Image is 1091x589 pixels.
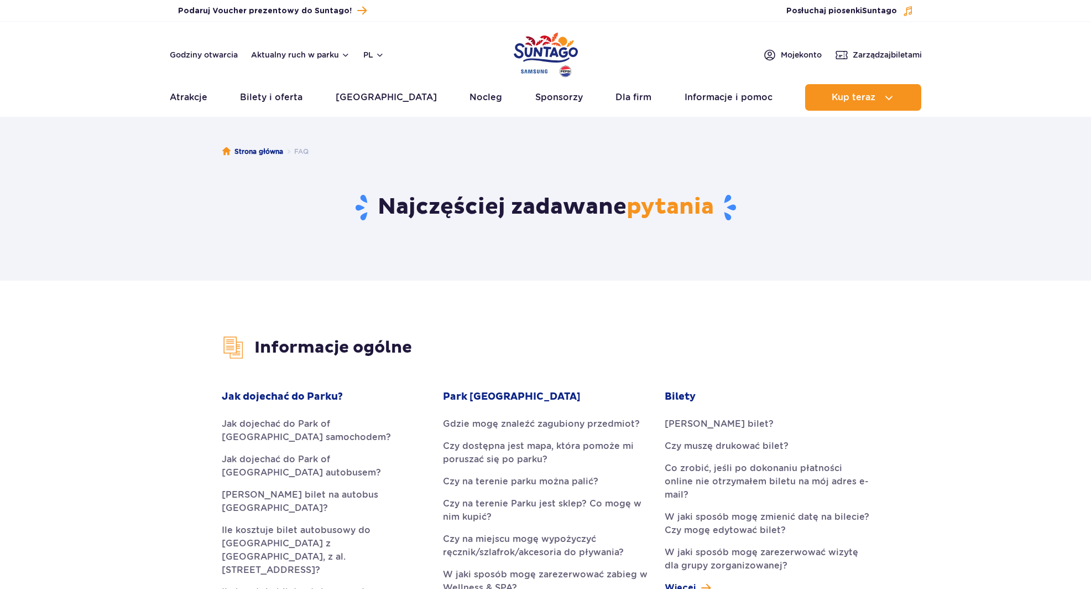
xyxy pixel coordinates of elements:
a: Dla firm [615,84,651,111]
button: Kup teraz [805,84,921,111]
li: FAQ [283,146,309,157]
h1: Najczęściej zadawane [222,193,869,222]
a: Gdzie mogę znaleźć zagubiony przedmiot? [443,417,648,431]
a: Bilety i oferta [240,84,302,111]
a: Atrakcje [170,84,207,111]
span: Zarządzaj biletami [853,49,922,60]
a: Godziny otwarcia [170,49,238,60]
a: W jaki sposób mogę zmienić datę na bilecie? Czy mogę edytować bilet? [665,510,869,537]
a: Strona główna [222,146,283,157]
a: Sponsorzy [535,84,583,111]
a: Czy na terenie parku można palić? [443,475,648,488]
a: Podaruj Voucher prezentowy do Suntago! [178,3,367,18]
a: Jak dojechać do Park of [GEOGRAPHIC_DATA] samochodem? [222,417,426,444]
a: Nocleg [469,84,502,111]
a: Czy na miejscu mogę wypożyczyć ręcznik/szlafrok/akcesoria do pływania? [443,533,648,559]
button: Posłuchaj piosenkiSuntago [786,6,913,17]
button: Aktualny ruch w parku [251,50,350,59]
a: Informacje i pomoc [685,84,772,111]
span: Moje konto [781,49,822,60]
span: Kup teraz [832,92,875,102]
strong: Park [GEOGRAPHIC_DATA] [443,390,581,404]
span: Suntago [862,7,897,15]
a: Mojekonto [763,48,822,61]
button: pl [363,49,384,60]
a: Co zrobić, jeśli po dokonaniu płatności online nie otrzymałem biletu na mój adres e-mail? [665,462,869,502]
h3: Informacje ogólne [222,336,869,359]
strong: Bilety [665,390,696,404]
strong: Jak dojechać do Parku? [222,390,343,404]
span: pytania [627,193,714,221]
a: Czy na terenie Parku jest sklep? Co mogę w nim kupić? [443,497,648,524]
a: Czy muszę drukować bilet? [665,440,869,453]
a: Park of Poland [514,28,578,79]
a: [PERSON_NAME] bilet? [665,417,869,431]
a: [PERSON_NAME] bilet na autobus [GEOGRAPHIC_DATA]? [222,488,426,515]
a: [GEOGRAPHIC_DATA] [336,84,437,111]
a: Czy dostępna jest mapa, która pomoże mi poruszać się po parku? [443,440,648,466]
span: Podaruj Voucher prezentowy do Suntago! [178,6,352,17]
a: Zarządzajbiletami [835,48,922,61]
a: W jaki sposób mogę zarezerwować wizytę dla grupy zorganizowanej? [665,546,869,572]
span: Posłuchaj piosenki [786,6,897,17]
a: Jak dojechać do Park of [GEOGRAPHIC_DATA] autobusem? [222,453,426,479]
a: Ile kosztuje bilet autobusowy do [GEOGRAPHIC_DATA] z [GEOGRAPHIC_DATA], z al. [STREET_ADDRESS]? [222,524,426,577]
